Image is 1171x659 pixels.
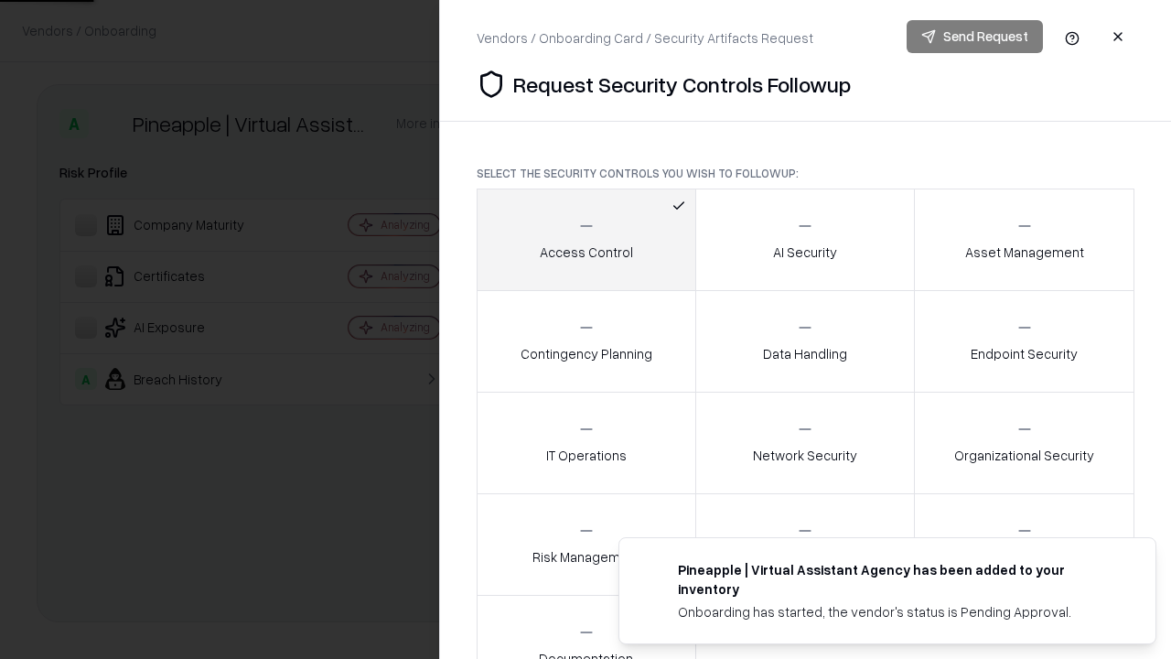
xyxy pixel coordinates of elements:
[678,560,1112,599] div: Pineapple | Virtual Assistant Agency has been added to your inventory
[513,70,851,99] p: Request Security Controls Followup
[914,189,1134,291] button: Asset Management
[773,243,837,262] p: AI Security
[641,560,663,582] img: trypineapple.com
[965,243,1084,262] p: Asset Management
[532,547,640,567] p: Risk Management
[763,344,847,363] p: Data Handling
[477,290,696,393] button: Contingency Planning
[914,392,1134,494] button: Organizational Security
[546,446,627,465] p: IT Operations
[678,602,1112,621] div: Onboarding has started, the vendor's status is Pending Approval.
[954,446,1094,465] p: Organizational Security
[695,392,916,494] button: Network Security
[477,189,696,291] button: Access Control
[540,243,633,262] p: Access Control
[477,392,696,494] button: IT Operations
[695,290,916,393] button: Data Handling
[695,493,916,596] button: Security Incidents
[753,446,857,465] p: Network Security
[914,290,1134,393] button: Endpoint Security
[477,493,696,596] button: Risk Management
[477,28,813,48] div: Vendors / Onboarding Card / Security Artifacts Request
[521,344,652,363] p: Contingency Planning
[695,189,916,291] button: AI Security
[477,166,1134,181] p: Select the security controls you wish to followup:
[914,493,1134,596] button: Threat Management
[971,344,1078,363] p: Endpoint Security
